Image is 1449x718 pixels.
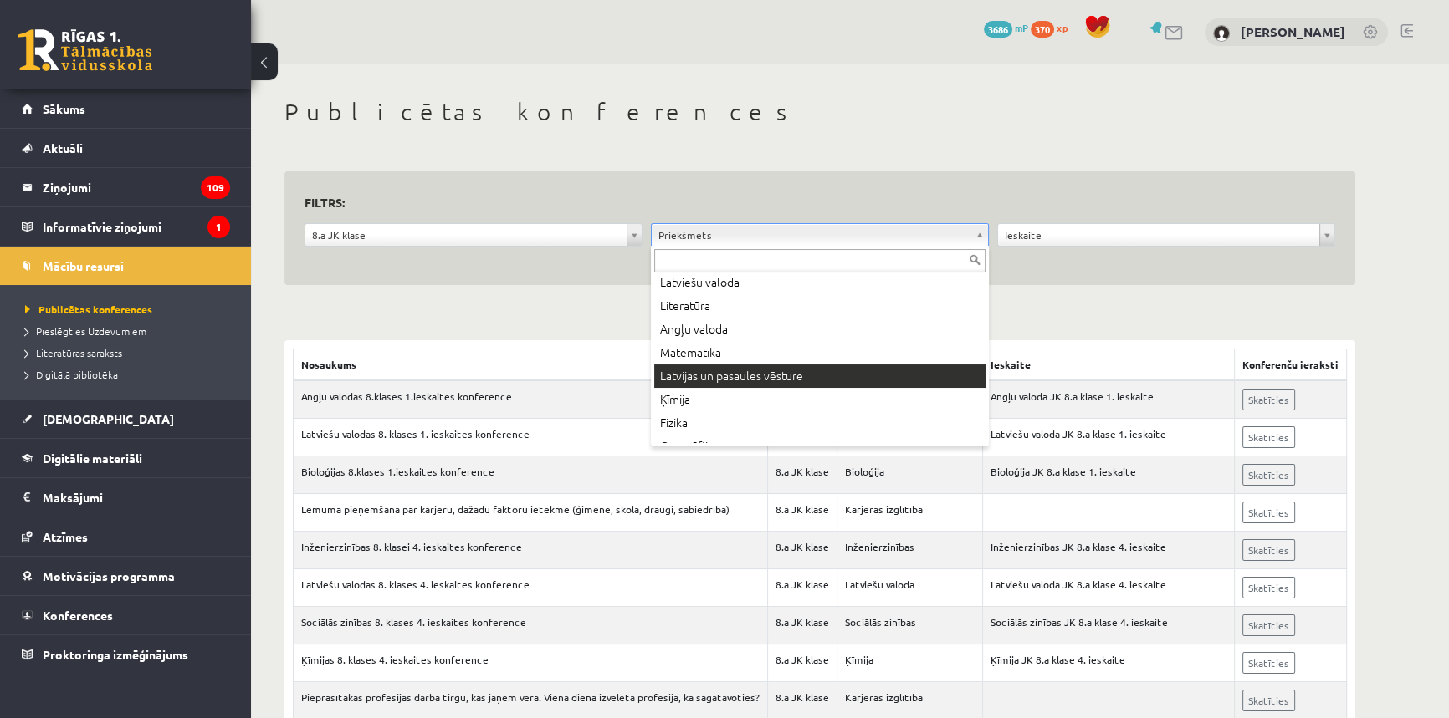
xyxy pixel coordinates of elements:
[654,271,986,294] div: Latviešu valoda
[654,341,986,364] div: Matemātika
[654,411,986,435] div: Fizika
[654,294,986,318] div: Literatūra
[654,435,986,458] div: Ģeogrāfija
[654,364,986,388] div: Latvijas un pasaules vēsture
[654,318,986,341] div: Angļu valoda
[654,388,986,411] div: Ķīmija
